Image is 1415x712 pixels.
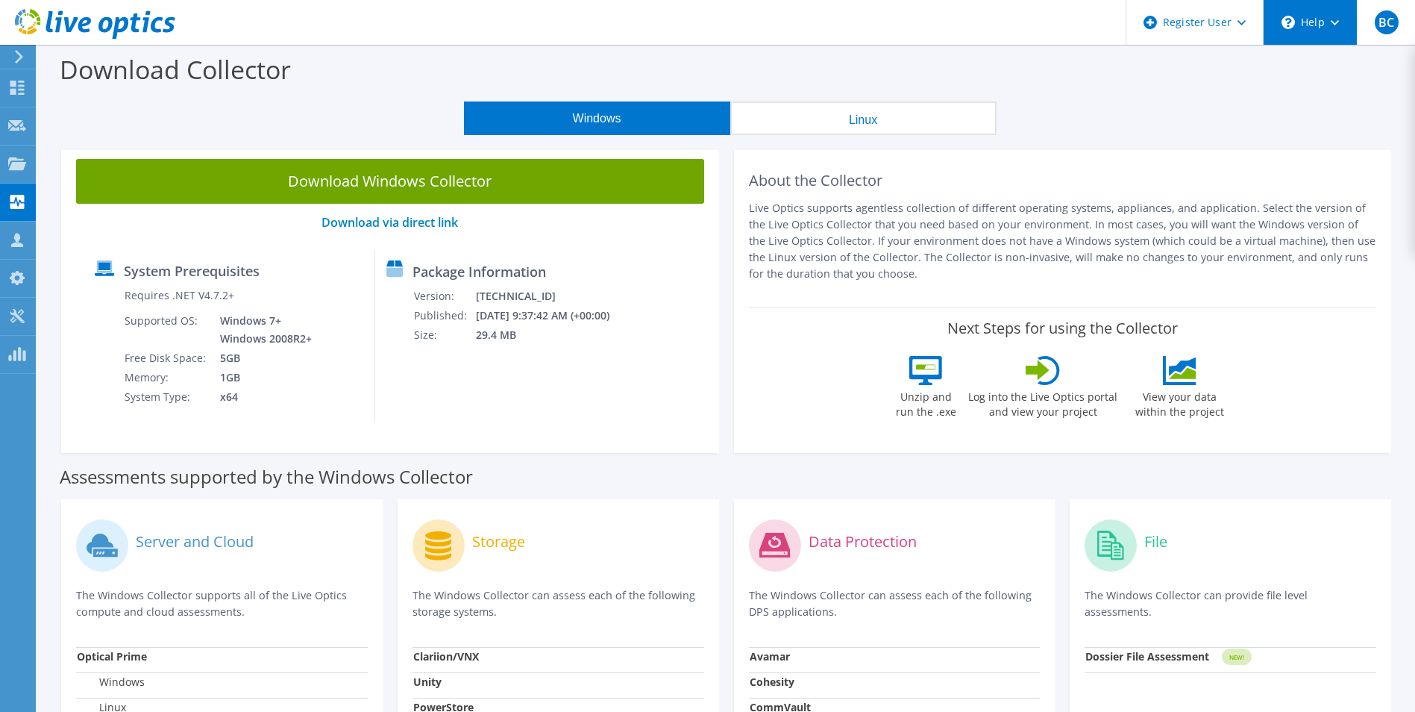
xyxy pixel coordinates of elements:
[749,200,1377,282] p: Live Optics supports agentless collection of different operating systems, appliances, and applica...
[412,264,546,279] label: Package Information
[464,102,730,135] button: Windows
[749,587,1041,620] p: The Windows Collector can assess each of the following DPS applications.
[475,287,630,306] td: [TECHNICAL_ID]
[413,287,475,306] td: Version:
[1144,534,1167,549] label: File
[124,311,209,349] td: Supported OS:
[60,52,291,87] label: Download Collector
[1085,649,1209,663] strong: Dossier File Assessment
[124,368,209,387] td: Memory:
[209,349,315,368] td: 5GB
[412,587,704,620] p: The Windows Collector can assess each of the following storage systems.
[413,675,442,689] strong: Unity
[475,306,630,325] td: [DATE] 9:37:42 AM (+00:00)
[750,675,794,689] strong: Cohesity
[413,325,475,345] td: Size:
[1375,10,1399,34] span: BC
[730,102,997,135] button: Linux
[77,675,145,690] label: Windows
[1229,653,1244,661] tspan: NEW!
[124,387,209,407] td: System Type:
[1085,587,1376,620] p: The Windows Collector can provide file level assessments.
[209,311,315,349] td: Windows 7+ Windows 2008R2+
[136,534,254,549] label: Server and Cloud
[76,587,368,620] p: The Windows Collector supports all of the Live Optics compute and cloud assessments.
[76,159,704,204] a: Download Windows Collector
[413,649,479,663] strong: Clariion/VNX
[413,306,475,325] td: Published:
[209,368,315,387] td: 1GB
[809,534,917,549] label: Data Protection
[947,319,1178,337] label: Next Steps for using the Collector
[967,385,1118,419] label: Log into the Live Optics portal and view your project
[77,649,147,663] strong: Optical Prime
[472,534,525,549] label: Storage
[125,288,234,303] label: Requires .NET V4.7.2+
[1126,385,1233,419] label: View your data within the project
[750,649,790,663] strong: Avamar
[321,214,458,231] a: Download via direct link
[124,263,260,278] label: System Prerequisites
[475,325,630,345] td: 29.4 MB
[209,387,315,407] td: x64
[891,385,960,419] label: Unzip and run the .exe
[124,349,209,368] td: Free Disk Space:
[749,172,1377,190] h2: About the Collector
[60,469,473,484] label: Assessments supported by the Windows Collector
[1281,16,1295,29] svg: \n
